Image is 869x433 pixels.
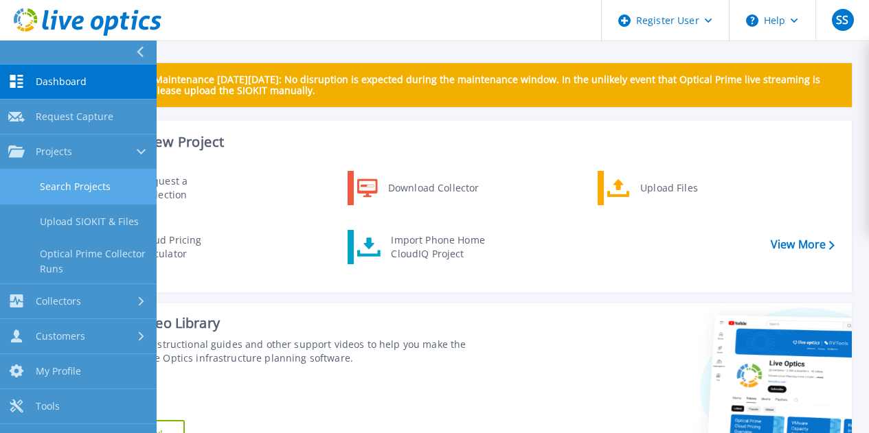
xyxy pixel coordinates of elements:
[36,365,81,377] span: My Profile
[134,174,234,202] div: Request a Collection
[97,230,238,264] a: Cloud Pricing Calculator
[36,330,85,342] span: Customers
[97,171,238,205] a: Request a Collection
[36,75,87,88] span: Dashboard
[102,74,841,96] p: Scheduled Maintenance [DATE][DATE]: No disruption is expected during the maintenance window. In t...
[384,233,491,261] div: Import Phone Home CloudIQ Project
[133,233,234,261] div: Cloud Pricing Calculator
[36,110,113,123] span: Request Capture
[633,174,735,202] div: Upload Files
[598,171,738,205] a: Upload Files
[98,134,834,150] h3: Start a New Project
[36,400,60,412] span: Tools
[836,14,848,25] span: SS
[36,295,81,307] span: Collectors
[381,174,485,202] div: Download Collector
[80,338,488,365] div: Find tutorials, instructional guides and other support videos to help you make the most of your L...
[348,171,488,205] a: Download Collector
[80,314,488,332] div: Support Video Library
[771,238,835,251] a: View More
[36,145,72,158] span: Projects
